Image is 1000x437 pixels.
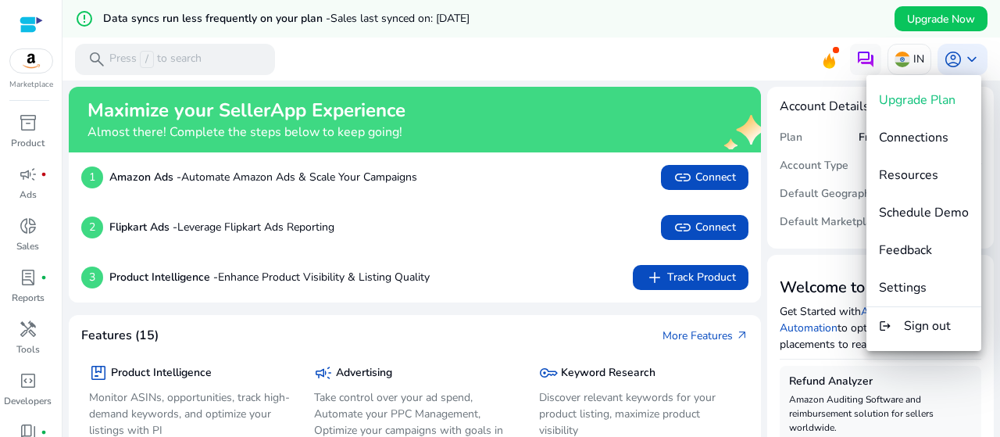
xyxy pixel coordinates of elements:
span: Resources [879,167,938,184]
span: Feedback [879,242,932,259]
span: Settings [879,279,927,296]
mat-icon: logout [879,317,891,335]
span: Upgrade Plan [879,91,955,109]
span: Sign out [904,317,951,335]
span: Connections [879,129,948,146]
span: Schedule Demo [879,204,969,221]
